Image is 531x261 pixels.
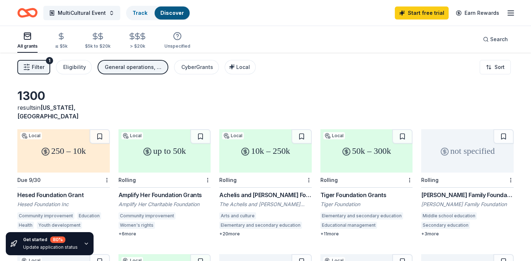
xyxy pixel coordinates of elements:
div: $5k to $20k [85,43,111,49]
div: up to 50k [118,129,211,173]
div: Education [77,212,101,219]
div: Rolling [421,177,439,183]
div: Secondary education [421,222,470,229]
a: 10k – 250kLocalRollingAchelis and [PERSON_NAME] Foundation GrantThe Achelis and [PERSON_NAME] Fou... [219,129,312,237]
div: Unspecified [164,43,190,49]
button: $5k to $20k [85,29,111,53]
div: Local [121,132,143,139]
div: Rolling [320,177,338,183]
div: 10k – 250k [219,129,312,173]
div: Amplify Her Foundation Grants [118,191,211,199]
button: Filter1 [17,60,50,74]
div: Local [323,132,345,139]
div: Health [17,222,34,229]
div: Rolling [118,177,136,183]
div: > $20k [128,43,147,49]
div: 1300 [17,89,110,103]
div: Elementary and secondary education [219,222,302,229]
div: 80 % [50,236,65,243]
div: Get started [23,236,78,243]
button: Sort [480,60,511,74]
div: results [17,103,110,121]
span: MultiCultural Event [58,9,106,17]
a: Start free trial [395,6,449,19]
a: 250 – 10kLocalDue 9/30Hesed Foundation GrantHesed Foundation IncCommunity improvementEducationHea... [17,129,110,231]
div: 1 [46,57,53,64]
span: Local [236,64,250,70]
a: Home [17,4,38,21]
div: General operations, Education, Conference, Other, Projects & programming [105,63,163,71]
a: 50k – 300kLocalRollingTiger Foundation GrantsTiger FoundationElementary and secondary educationEd... [320,129,413,237]
div: All grants [17,43,38,49]
div: 250 – 10k [17,129,110,173]
div: + 11 more [320,231,413,237]
a: up to 50kLocalRollingAmplify Her Foundation GrantsAmplify Her Charitable FoundationCommunity impr... [118,129,211,237]
div: + 20 more [219,231,312,237]
div: Elementary and secondary education [320,212,403,219]
button: ≤ $5k [55,29,68,53]
div: Women's rights [118,222,155,229]
span: Search [490,35,508,44]
button: All grants [17,29,38,53]
div: not specified [421,129,514,173]
div: The Achelis and [PERSON_NAME] Foundation [219,201,312,208]
span: Filter [32,63,44,71]
button: TrackDiscover [126,6,190,20]
button: > $20k [128,29,147,53]
div: [PERSON_NAME] Family Foundation [421,201,514,208]
div: CyberGrants [181,63,213,71]
div: Achelis and [PERSON_NAME] Foundation Grant [219,191,312,199]
div: + 3 more [421,231,514,237]
div: Arts and culture [219,212,256,219]
div: ≤ $5k [55,43,68,49]
button: MultiCultural Event [43,6,120,20]
button: CyberGrants [174,60,219,74]
div: Eligibility [63,63,86,71]
div: Hesed Foundation Inc [17,201,110,208]
div: Community improvement [17,212,74,219]
button: Search [477,32,514,47]
a: not specifiedRolling[PERSON_NAME] Family Foundation Grant[PERSON_NAME] Family FoundationMiddle sc... [421,129,514,237]
a: Earn Rewards [452,6,504,19]
div: Community improvement [118,212,176,219]
div: Local [20,132,42,139]
div: + 6 more [118,231,211,237]
button: Unspecified [164,29,190,53]
div: Due 9/30 [17,177,40,183]
div: Hesed Foundation Grant [17,191,110,199]
span: Sort [495,63,505,71]
div: Middle school education [421,212,477,219]
div: Tiger Foundation Grants [320,191,413,199]
div: Rolling [219,177,237,183]
button: General operations, Education, Conference, Other, Projects & programming [98,60,168,74]
div: Update application status [23,244,78,250]
div: Tiger Foundation [320,201,413,208]
div: Local [222,132,244,139]
div: Educational management [320,222,377,229]
span: [US_STATE], [GEOGRAPHIC_DATA] [17,104,79,120]
div: Youth development [37,222,82,229]
a: Discover [160,10,184,16]
div: Amplify Her Charitable Foundation [118,201,211,208]
button: Eligibility [56,60,92,74]
a: Track [133,10,147,16]
span: in [17,104,79,120]
button: Local [225,60,256,74]
div: [PERSON_NAME] Family Foundation Grant [421,191,514,199]
div: 50k – 300k [320,129,413,173]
